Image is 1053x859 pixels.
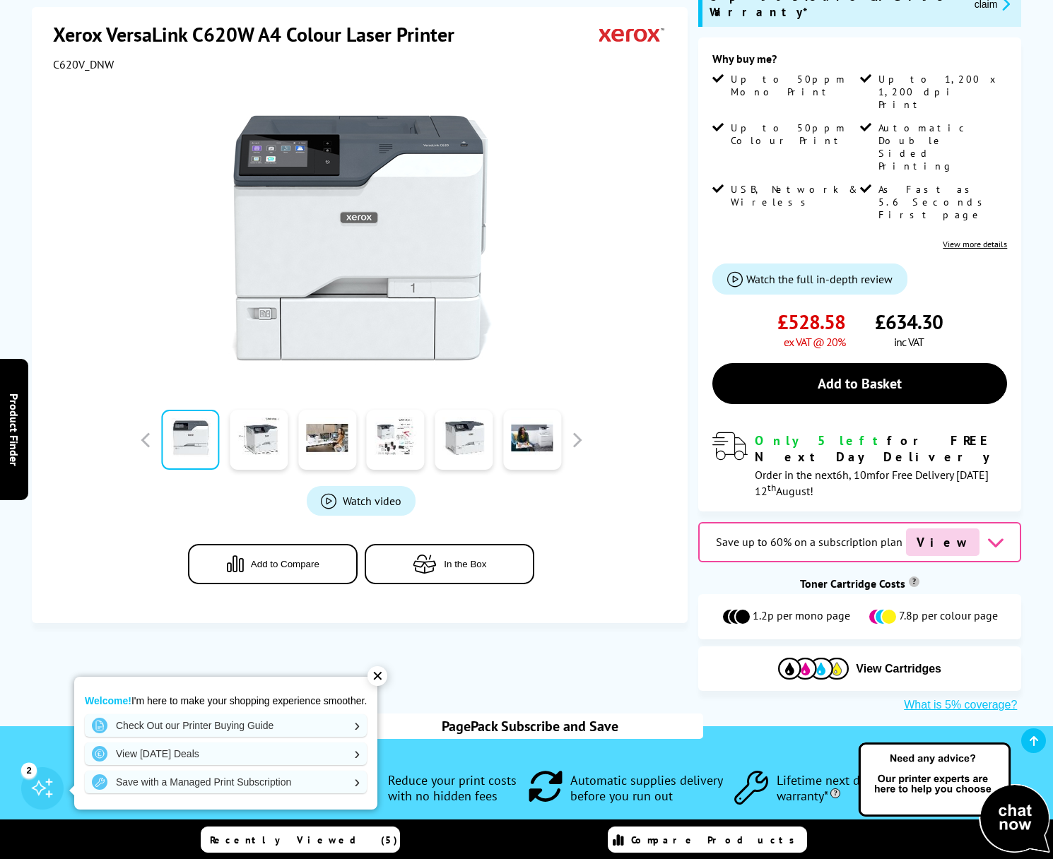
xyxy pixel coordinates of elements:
[712,432,1007,497] div: modal_delivery
[712,52,1007,73] div: Why buy me?
[388,773,524,803] span: Reduce your print costs with no hidden fees
[731,183,857,208] span: USB, Network & Wireless
[767,481,776,494] sup: th
[712,363,1007,404] a: Add to Basket
[755,468,989,498] span: Order in the next for Free Delivery [DATE] 12 August!
[435,717,618,735] span: PagePack Subscribe and Save
[53,57,114,71] span: C620V_DNW
[716,535,902,549] span: Save up to 60% on a subscription plan
[906,528,980,556] span: View
[570,773,730,803] span: Automatic supplies delivery before you run out
[878,122,1004,172] span: Automatic Double Sided Printing
[753,608,850,625] span: 1.2p per mono page
[894,335,924,349] span: inc VAT
[365,544,534,584] button: In the Box
[855,740,1053,856] img: Open Live Chat window
[251,559,319,569] span: Add to Compare
[856,663,941,675] span: View Cartridges
[85,771,367,793] a: Save with a Managed Print Subscription
[367,666,387,686] div: ✕
[784,335,845,349] span: ex VAT @ 20%
[755,432,887,449] span: Only 5 left
[608,827,807,853] a: Compare Products
[188,544,358,584] button: Add to Compare
[755,432,1007,465] div: for FREE Next Day Delivery
[943,239,1007,249] a: View more details
[746,272,893,286] span: Watch the full in-depth review
[909,576,919,587] sup: Cost per page
[201,827,400,853] a: Recently Viewed (5)
[343,494,401,508] span: Watch video
[599,21,664,47] img: Xerox
[631,834,802,846] span: Compare Products
[731,73,857,98] span: Up to 50ppm Mono Print
[85,695,131,706] strong: Welcome!
[777,309,845,335] span: £528.58
[223,100,500,377] img: Xerox VersaLink C620W
[7,393,21,466] span: Product Finder
[709,657,1011,680] button: View Cartridges
[85,742,367,765] a: View [DATE] Deals
[210,834,398,846] span: Recently Viewed (5)
[698,576,1021,591] div: Toner Cartridge Costs
[444,559,486,569] span: In the Box
[21,762,37,778] div: 2
[85,694,367,707] p: I'm here to make your shopping experience smoother.
[836,468,876,482] span: 6h, 10m
[85,714,367,737] a: Check Out our Printer Buying Guide
[900,698,1021,712] button: What is 5% coverage?
[307,486,416,516] a: Product_All_Videos
[875,309,943,335] span: £634.30
[899,608,998,625] span: 7.8p per colour page
[777,773,920,803] span: Lifetime next day on-site warranty*
[878,183,1004,221] span: As Fast as 5.6 Seconds First page
[778,658,849,680] img: Cartridges
[878,73,1004,111] span: Up to 1,200 x 1,200 dpi Print
[53,21,469,47] h1: Xerox VersaLink C620W A4 Colour Laser Printer
[731,122,857,147] span: Up to 50ppm Colour Print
